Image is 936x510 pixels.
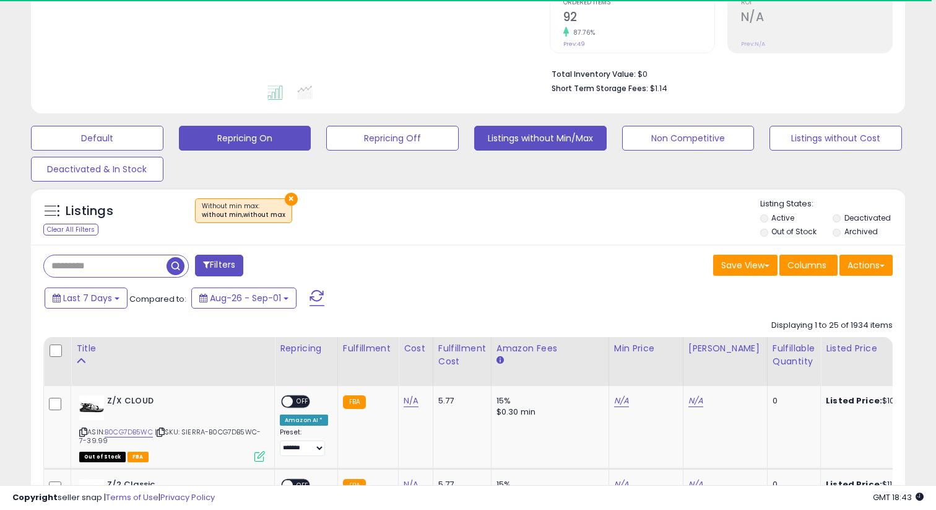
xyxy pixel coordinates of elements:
[688,395,703,407] a: N/A
[741,10,892,27] h2: N/A
[787,259,826,271] span: Columns
[12,491,58,503] strong: Copyright
[771,320,893,332] div: Displaying 1 to 25 of 1934 items
[293,397,313,407] span: OFF
[826,395,882,407] b: Listed Price:
[326,126,459,151] button: Repricing Off
[844,213,891,223] label: Deactivated
[569,28,596,37] small: 87.76%
[195,255,243,276] button: Filters
[773,342,815,368] div: Fulfillable Quantity
[43,224,98,235] div: Clear All Filters
[496,355,504,366] small: Amazon Fees.
[404,342,428,355] div: Cost
[280,342,332,355] div: Repricing
[191,288,297,309] button: Aug-26 - Sep-01
[779,255,838,276] button: Columns
[31,126,163,151] button: Default
[210,292,281,304] span: Aug-26 - Sep-01
[79,452,126,462] span: All listings that are currently out of stock and unavailable for purchase on Amazon
[563,40,585,48] small: Prev: 49
[713,255,778,276] button: Save View
[844,226,878,237] label: Archived
[552,66,883,81] li: $0
[79,427,261,446] span: | SKU: SIERRA-B0CG7DB5WC-7-39.99
[622,126,755,151] button: Non Competitive
[614,395,629,407] a: N/A
[129,293,186,305] span: Compared to:
[839,255,893,276] button: Actions
[873,491,924,503] span: 2025-09-9 18:43 GMT
[179,126,311,151] button: Repricing On
[404,395,418,407] a: N/A
[105,427,153,437] a: B0CG7DB5WC
[63,292,112,304] span: Last 7 Days
[202,201,285,220] span: Without min max :
[552,69,636,79] b: Total Inventory Value:
[128,452,149,462] span: FBA
[614,342,678,355] div: Min Price
[12,492,215,504] div: seller snap | |
[79,395,265,460] div: ASIN:
[31,157,163,182] button: Deactivated & In Stock
[79,395,104,420] img: 41sIiGaj9QL._SL40_.jpg
[343,395,366,409] small: FBA
[760,198,906,210] p: Listing States:
[474,126,607,151] button: Listings without Min/Max
[45,288,128,309] button: Last 7 Days
[280,415,328,426] div: Amazon AI *
[741,40,765,48] small: Prev: N/A
[496,395,599,407] div: 15%
[438,395,482,407] div: 5.77
[552,83,648,94] b: Short Term Storage Fees:
[106,491,158,503] a: Terms of Use
[688,342,762,355] div: [PERSON_NAME]
[496,342,604,355] div: Amazon Fees
[771,213,794,223] label: Active
[496,407,599,418] div: $0.30 min
[343,342,393,355] div: Fulfillment
[107,395,258,410] b: Z/X CLOUD
[76,342,269,355] div: Title
[826,395,929,407] div: $100.00
[773,395,811,407] div: 0
[438,342,486,368] div: Fulfillment Cost
[769,126,902,151] button: Listings without Cost
[160,491,215,503] a: Privacy Policy
[66,203,113,220] h5: Listings
[563,10,714,27] h2: 92
[771,226,817,237] label: Out of Stock
[826,342,933,355] div: Listed Price
[202,211,285,219] div: without min,without max
[280,428,328,456] div: Preset:
[650,82,667,94] span: $1.14
[285,193,298,206] button: ×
